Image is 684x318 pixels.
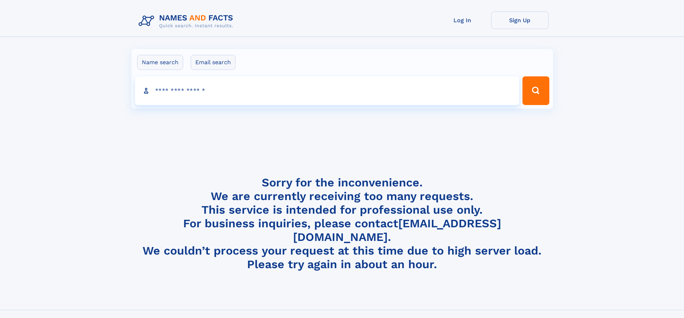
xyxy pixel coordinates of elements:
[522,76,549,105] button: Search Button
[137,55,183,70] label: Name search
[491,11,549,29] a: Sign Up
[136,11,239,31] img: Logo Names and Facts
[434,11,491,29] a: Log In
[136,176,549,271] h4: Sorry for the inconvenience. We are currently receiving too many requests. This service is intend...
[293,217,501,244] a: [EMAIL_ADDRESS][DOMAIN_NAME]
[135,76,520,105] input: search input
[191,55,236,70] label: Email search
